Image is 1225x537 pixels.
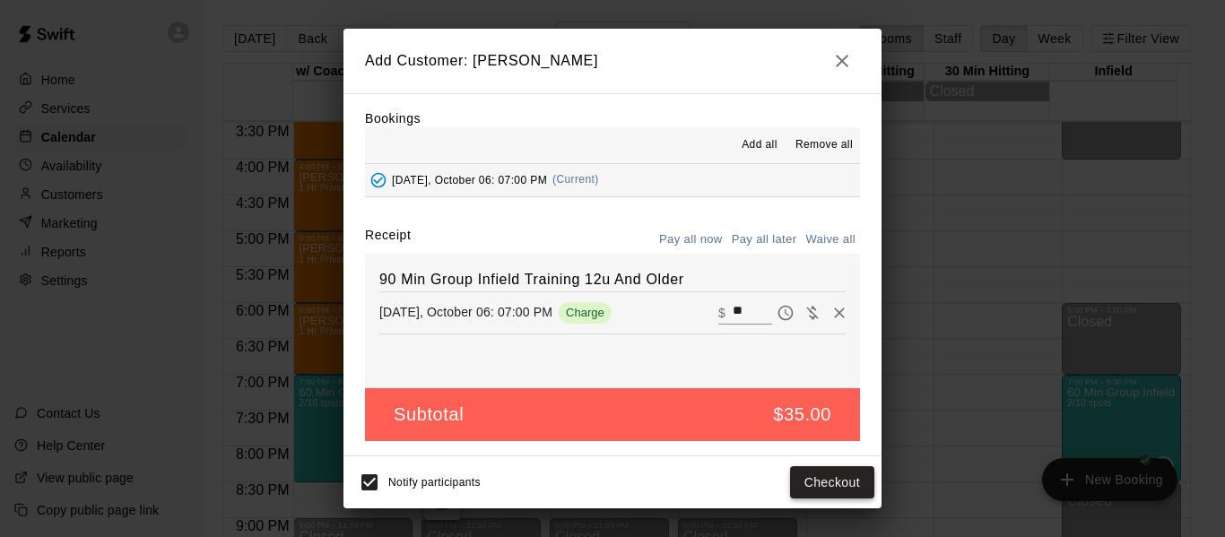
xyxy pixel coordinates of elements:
[655,226,727,254] button: Pay all now
[392,173,547,186] span: [DATE], October 06: 07:00 PM
[799,304,826,319] span: Waive payment
[559,306,612,319] span: Charge
[718,304,725,322] p: $
[727,226,802,254] button: Pay all later
[801,226,860,254] button: Waive all
[826,299,853,326] button: Remove
[379,268,846,291] h6: 90 Min Group Infield Training 12u And Older
[731,131,788,160] button: Add all
[788,131,860,160] button: Remove all
[773,403,831,427] h5: $35.00
[552,173,599,186] span: (Current)
[742,136,778,154] span: Add all
[379,303,552,321] p: [DATE], October 06: 07:00 PM
[772,304,799,319] span: Pay later
[790,466,874,499] button: Checkout
[394,403,464,427] h5: Subtotal
[365,226,411,254] label: Receipt
[795,136,853,154] span: Remove all
[388,476,481,489] span: Notify participants
[365,164,860,197] button: Added - Collect Payment[DATE], October 06: 07:00 PM(Current)
[365,167,392,194] button: Added - Collect Payment
[365,111,421,126] label: Bookings
[343,29,882,93] h2: Add Customer: [PERSON_NAME]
